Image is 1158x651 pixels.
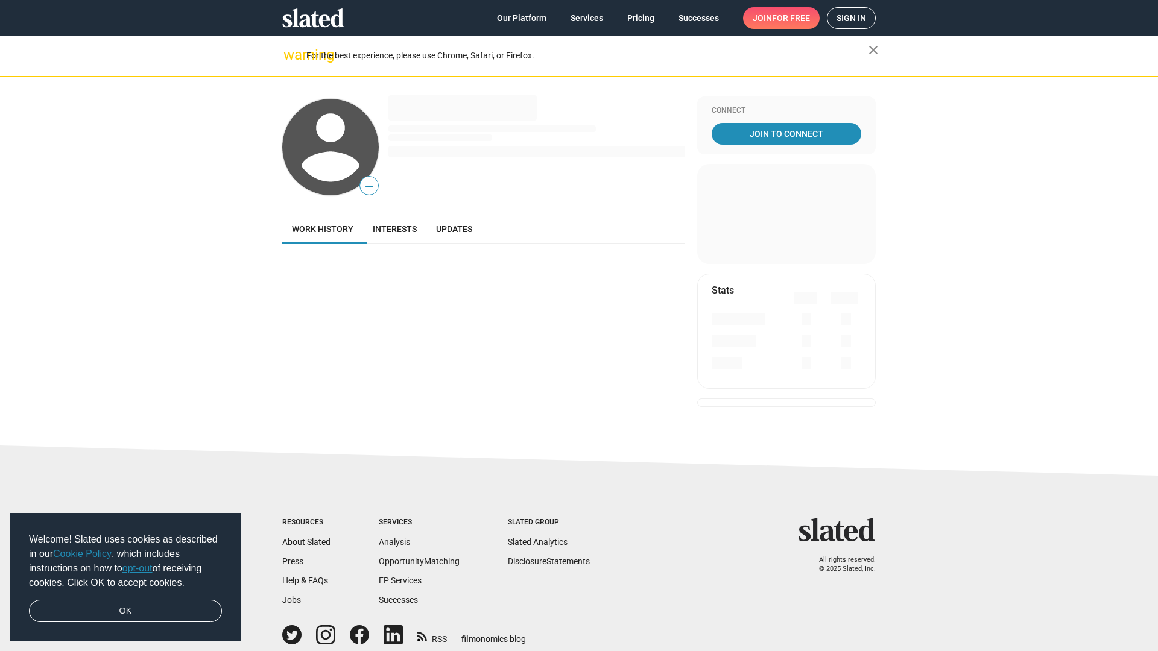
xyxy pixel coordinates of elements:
[712,106,861,116] div: Connect
[282,518,331,527] div: Resources
[571,7,603,29] span: Services
[772,7,810,29] span: for free
[426,215,482,244] a: Updates
[508,556,590,566] a: DisclosureStatements
[379,595,418,605] a: Successes
[282,556,303,566] a: Press
[29,600,222,623] a: dismiss cookie message
[306,48,868,64] div: For the best experience, please use Chrome, Safari, or Firefox.
[679,7,719,29] span: Successes
[373,224,417,234] span: Interests
[712,284,734,297] mat-card-title: Stats
[497,7,546,29] span: Our Platform
[292,224,353,234] span: Work history
[618,7,664,29] a: Pricing
[53,549,112,559] a: Cookie Policy
[743,7,820,29] a: Joinfor free
[282,595,301,605] a: Jobs
[363,215,426,244] a: Interests
[282,576,328,585] a: Help & FAQs
[29,532,222,590] span: Welcome! Slated uses cookies as described in our , which includes instructions on how to of recei...
[282,537,331,547] a: About Slated
[837,8,866,28] span: Sign in
[360,178,378,194] span: —
[283,48,298,62] mat-icon: warning
[379,556,460,566] a: OpportunityMatching
[379,576,422,585] a: EP Services
[508,518,590,527] div: Slated Group
[417,626,447,645] a: RSS
[627,7,654,29] span: Pricing
[10,513,241,642] div: cookieconsent
[561,7,613,29] a: Services
[461,634,476,644] span: film
[122,563,153,573] a: opt-out
[379,518,460,527] div: Services
[282,215,363,244] a: Work history
[436,224,472,234] span: Updates
[866,43,881,57] mat-icon: close
[712,123,861,145] a: Join To Connect
[827,7,876,29] a: Sign in
[508,537,568,547] a: Slated Analytics
[461,624,526,645] a: filmonomics blog
[753,7,810,29] span: Join
[379,537,410,547] a: Analysis
[669,7,729,29] a: Successes
[806,556,876,573] p: All rights reserved. © 2025 Slated, Inc.
[714,123,859,145] span: Join To Connect
[487,7,556,29] a: Our Platform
